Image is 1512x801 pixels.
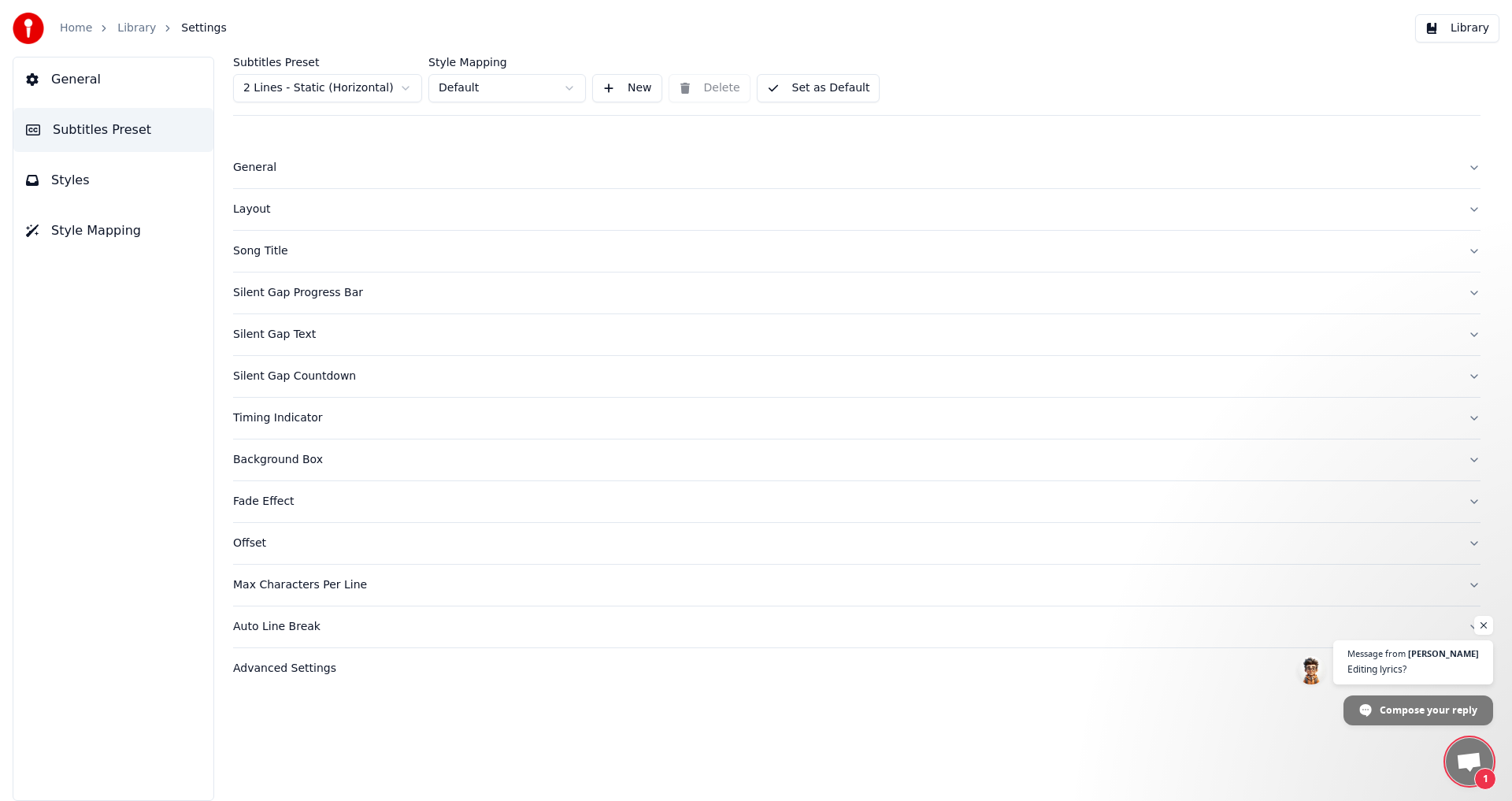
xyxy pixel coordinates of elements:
button: General [13,57,213,102]
span: Editing lyrics? [1347,662,1479,677]
button: Library [1415,14,1499,43]
button: Styles [13,158,213,202]
button: Auto Line Break [233,606,1480,647]
button: Set as Default [757,74,880,102]
span: Compose your reply [1380,696,1477,724]
a: Home [60,20,92,36]
button: Silent Gap Text [233,314,1480,355]
div: Background Box [233,452,1455,468]
button: Layout [233,189,1480,230]
button: Fade Effect [233,481,1480,522]
span: Style Mapping [51,221,141,240]
button: Advanced Settings [233,648,1480,689]
button: Song Title [233,231,1480,272]
button: Timing Indicator [233,398,1480,439]
button: Subtitles Preset [13,108,213,152]
label: Style Mapping [428,57,586,68]
div: Silent Gap Text [233,327,1455,343]
span: 1 [1474,768,1496,790]
span: General [51,70,101,89]
div: Max Characters Per Line [233,577,1455,593]
span: Message from [1347,649,1406,658]
span: [PERSON_NAME] [1408,649,1479,658]
button: Max Characters Per Line [233,565,1480,606]
button: Style Mapping [13,209,213,253]
button: General [233,147,1480,188]
div: Advanced Settings [233,661,1455,677]
a: Library [117,20,156,36]
span: Settings [181,20,226,36]
span: Styles [51,171,90,190]
div: Layout [233,202,1455,217]
button: Silent Gap Countdown [233,356,1480,397]
div: Auto Line Break [233,619,1455,635]
button: Offset [233,523,1480,564]
img: youka [13,13,44,44]
div: Timing Indicator [233,410,1455,426]
button: Background Box [233,439,1480,480]
div: Song Title [233,243,1455,259]
div: Offset [233,536,1455,551]
button: New [592,74,662,102]
button: Silent Gap Progress Bar [233,273,1480,313]
a: Open chat [1446,738,1493,785]
div: Silent Gap Progress Bar [233,285,1455,301]
nav: breadcrumb [60,20,227,36]
div: Silent Gap Countdown [233,369,1455,384]
div: General [233,160,1455,176]
div: Fade Effect [233,494,1455,510]
span: Subtitles Preset [53,121,151,139]
label: Subtitles Preset [233,57,422,68]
